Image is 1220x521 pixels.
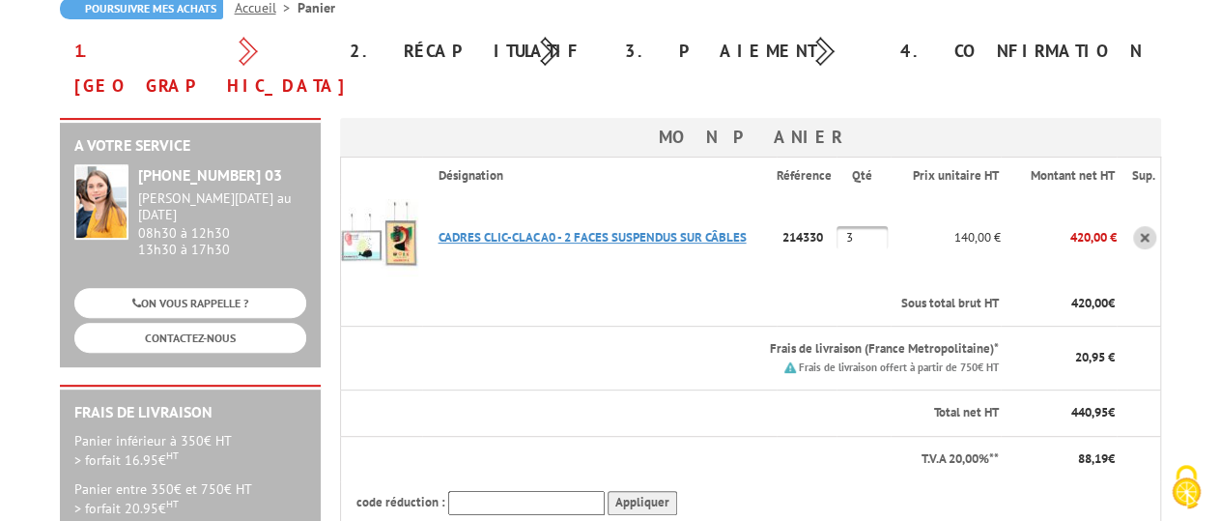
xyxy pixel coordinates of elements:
[356,450,999,469] p: T.V.A 20,00%**
[784,362,796,373] img: picto.png
[438,340,999,359] p: Frais de livraison (France Metropolitaine)*
[422,281,1001,327] th: Sous total brut HT
[422,158,776,194] th: Désignation
[891,220,1001,254] p: 140,00 €
[1016,404,1115,422] p: €
[1001,220,1117,254] p: 420,00 €
[74,404,306,421] h2: Frais de Livraison
[438,229,746,246] a: CADRES CLIC-CLAC A0 - 2 FACES SUSPENDUS SUR CâBLES
[74,479,306,518] p: Panier entre 350€ et 750€ HT
[166,497,179,510] sup: HT
[74,500,179,517] span: > forfait 20.95€
[1016,167,1115,186] p: Montant net HT
[356,404,999,422] p: Total net HT
[74,451,179,469] span: > forfait 16.95€
[1152,455,1220,521] button: Cookies (fenêtre modale)
[837,158,891,194] th: Qté
[74,137,306,155] h2: A votre service
[341,199,418,276] img: CADRES CLIC-CLAC A0 - 2 FACES SUSPENDUS SUR CâBLES
[608,491,677,515] input: Appliquer
[1117,158,1160,194] th: Sup.
[906,167,999,186] p: Prix unitaire HT
[74,164,128,240] img: widget-service.jpg
[610,34,886,69] div: 3. Paiement
[74,431,306,470] p: Panier inférieur à 350€ HT
[1075,349,1115,365] span: 20,95 €
[138,165,282,185] strong: [PHONE_NUMBER] 03
[1016,295,1115,313] p: €
[74,323,306,353] a: CONTACTEZ-NOUS
[1071,295,1108,311] span: 420,00
[60,34,335,103] div: 1. [GEOGRAPHIC_DATA]
[799,361,999,374] small: Frais de livraison offert à partir de 750€ HT
[1078,450,1108,467] span: 88,19
[138,190,306,257] div: 08h30 à 12h30 13h30 à 17h30
[1162,463,1210,511] img: Cookies (fenêtre modale)
[340,118,1161,157] h3: Mon panier
[166,449,179,462] sup: HT
[138,190,306,223] div: [PERSON_NAME][DATE] au [DATE]
[777,220,837,254] p: 214330
[777,167,836,186] p: Référence
[1071,404,1108,420] span: 440,95
[335,34,610,69] div: 2. Récapitulatif
[74,288,306,318] a: ON VOUS RAPPELLE ?
[356,494,445,510] span: code réduction :
[1016,450,1115,469] p: €
[886,34,1161,69] div: 4. Confirmation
